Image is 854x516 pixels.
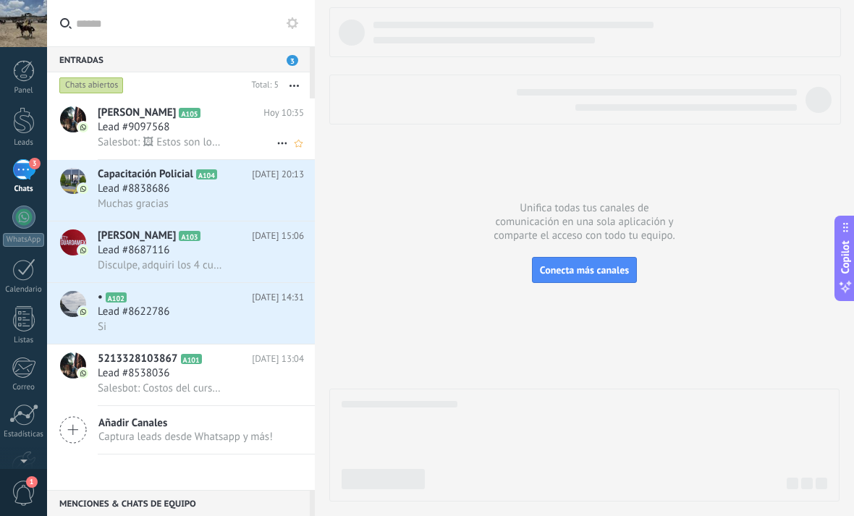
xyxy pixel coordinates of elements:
span: [DATE] 20:13 [252,167,304,182]
a: avataricon[PERSON_NAME]A103[DATE] 15:06Lead #8687116Disculpe, adquiri los 4 cursos hace poco, per... [47,221,315,282]
span: Hoy 10:35 [263,106,304,120]
a: avataricon•A102[DATE] 14:31Lead #8622786Si [47,283,315,344]
button: Más [279,72,310,98]
span: A101 [181,354,202,364]
div: WhatsApp [3,233,44,247]
span: [DATE] 14:31 [252,290,304,305]
span: A104 [196,169,217,179]
span: Salesbot: Costos del curso: ❎ INSCRIPCIÓN: $2,333.00 ❎ COLEGIATURA: $1,167 semanales 🔥 ¡Promoción... [98,381,224,395]
div: Chats abiertos [59,77,124,94]
span: [PERSON_NAME] [98,229,176,243]
div: Total: 5 [246,78,279,93]
span: [DATE] 13:04 [252,352,304,366]
span: Lead #9097568 [98,120,169,135]
div: Menciones & Chats de equipo [47,490,310,516]
a: avataricon5213328103867A101[DATE] 13:04Lead #8538036Salesbot: Costos del curso: ❎ INSCRIPCIÓN: $2... [47,344,315,405]
div: Calendario [3,285,45,295]
span: Lead #8838686 [98,182,169,196]
div: Listas [3,336,45,345]
span: 5213328103867 [98,352,178,366]
div: Leads [3,138,45,148]
span: Muchas gracias [98,197,169,211]
div: Correo [3,383,45,392]
span: Lead #8687116 [98,243,169,258]
a: avataricon[PERSON_NAME]A105Hoy 10:35Lead #9097568Salesbot: 🖼 Estos son los horarios disponibles 1... [47,98,315,159]
div: Chats [3,185,45,194]
img: icon [78,184,88,194]
img: icon [78,368,88,378]
span: Lead #8538036 [98,366,169,381]
span: A102 [106,292,127,303]
span: Copilot [838,240,853,274]
span: 1 [26,476,38,488]
span: Lead #8622786 [98,305,169,319]
span: 3 [287,55,298,66]
span: Salesbot: 🖼 Estos son los horarios disponibles 1-E1512 2-E1513 3-E1514 ¿Cual se te facilita mas? [98,135,224,149]
span: Si [98,320,106,334]
div: Estadísticas [3,430,45,439]
img: icon [78,245,88,255]
span: A105 [179,108,200,118]
span: Conecta más canales [540,263,629,276]
span: [PERSON_NAME] [98,106,176,120]
span: Capacitación Policial [98,167,193,182]
a: avatariconCapacitación PolicialA104[DATE] 20:13Lead #8838686Muchas gracias [47,160,315,221]
span: • [98,290,103,305]
span: A103 [179,231,200,241]
span: 3 [29,158,41,169]
img: icon [78,307,88,317]
div: Entradas [47,46,310,72]
span: Disculpe, adquiri los 4 cursos hace poco, pero ya tenia 1 de nutricion que ya no me aparece :( so... [98,258,224,272]
span: Captura leads desde Whatsapp y más! [98,430,273,444]
img: icon [78,122,88,132]
span: [DATE] 15:06 [252,229,304,243]
span: Añadir Canales [98,416,273,430]
button: Conecta más canales [532,257,637,283]
div: Panel [3,86,45,96]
